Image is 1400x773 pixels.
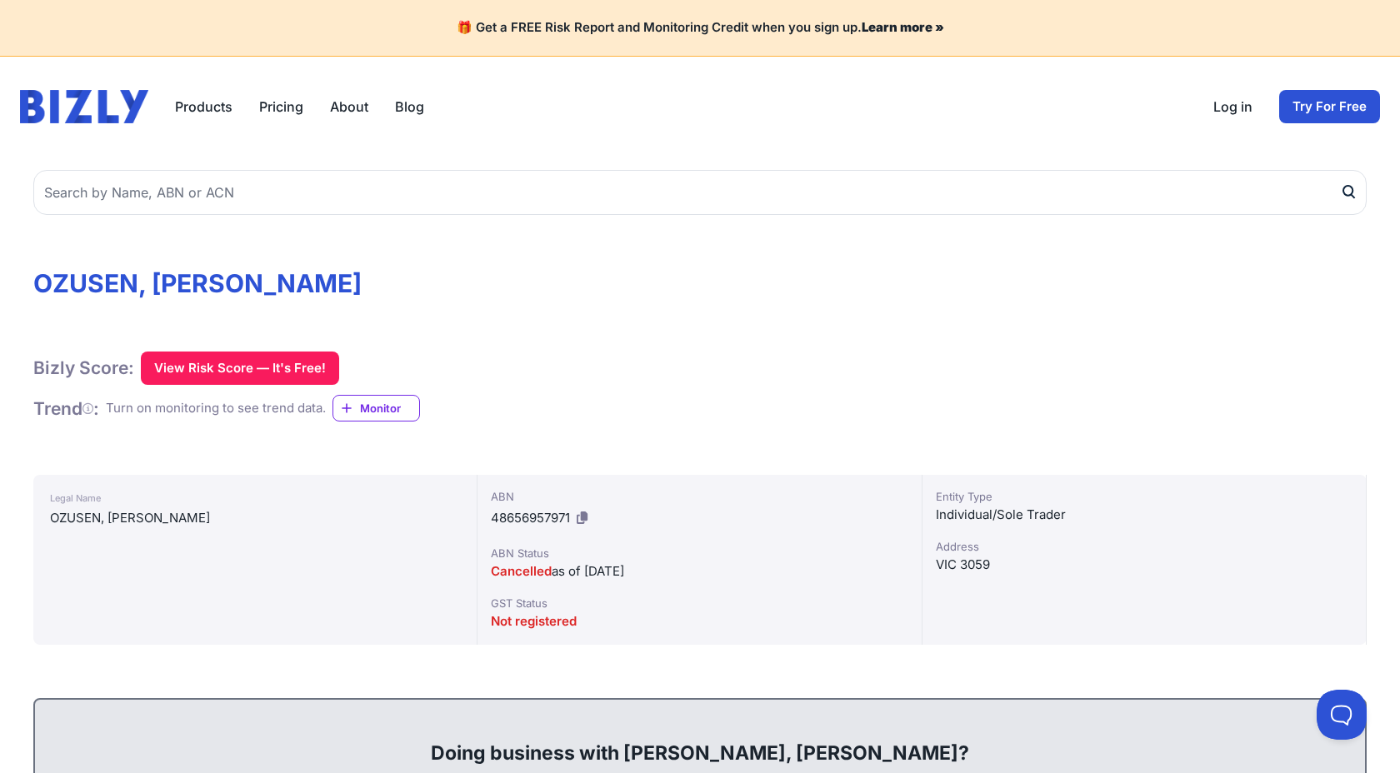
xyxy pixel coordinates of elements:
a: Pricing [259,97,303,117]
div: ABN Status [491,545,907,561]
div: Doing business with [PERSON_NAME], [PERSON_NAME]? [52,713,1348,766]
a: Log in [1213,97,1252,117]
iframe: Toggle Customer Support [1317,690,1367,740]
a: About [330,97,368,117]
div: Individual/Sole Trader [936,505,1352,525]
span: Not registered [491,613,577,629]
h1: Bizly Score: [33,357,134,379]
h1: Trend : [33,397,99,420]
div: ABN [491,488,907,505]
button: View Risk Score — It's Free! [141,352,339,385]
div: Turn on monitoring to see trend data. [106,399,326,418]
div: OZUSEN, [PERSON_NAME] [50,508,460,528]
span: 48656957971 [491,510,570,526]
h1: OZUSEN, [PERSON_NAME] [33,268,1367,298]
h4: 🎁 Get a FREE Risk Report and Monitoring Credit when you sign up. [20,20,1380,36]
div: as of [DATE] [491,561,907,581]
a: Learn more » [862,19,944,35]
span: Cancelled [491,563,552,579]
a: Try For Free [1279,90,1380,123]
div: Address [936,538,1352,555]
div: Legal Name [50,488,460,508]
button: Products [175,97,232,117]
span: Monitor [360,400,419,416]
div: Entity Type [936,488,1352,505]
a: Blog [395,97,424,117]
div: VIC 3059 [936,555,1352,575]
a: Monitor [332,395,420,421]
input: Search by Name, ABN or ACN [33,170,1367,215]
div: GST Status [491,595,907,611]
